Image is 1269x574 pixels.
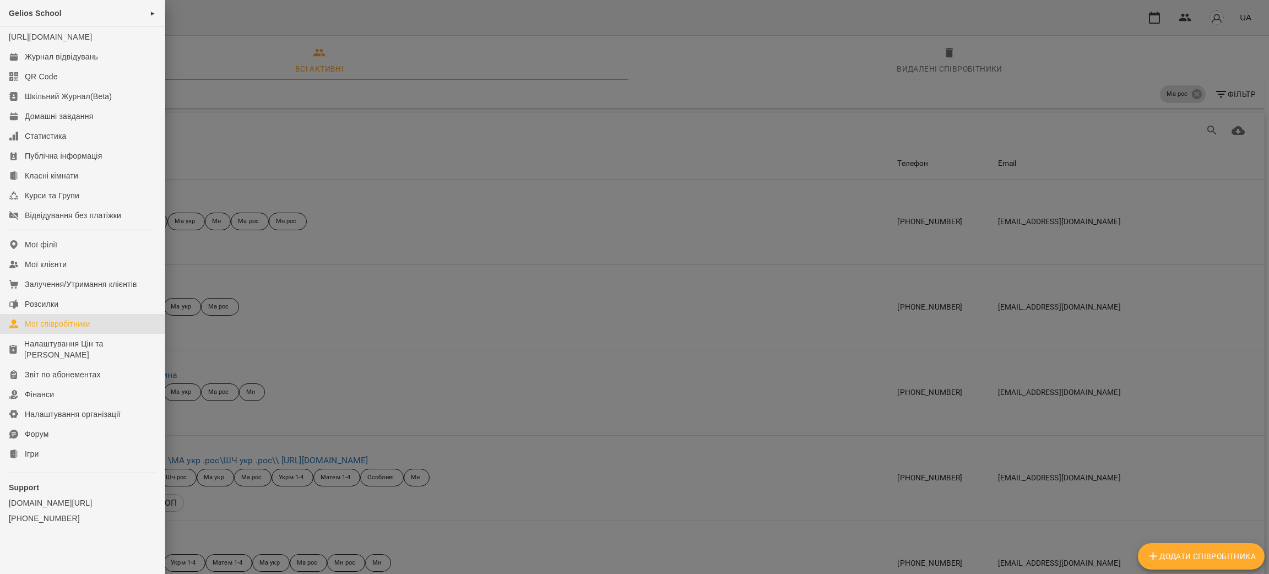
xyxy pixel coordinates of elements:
[25,51,98,62] div: Журнал відвідувань
[24,338,156,360] div: Налаштування Цін та [PERSON_NAME]
[25,71,58,82] div: QR Code
[25,318,90,329] div: Мої співробітники
[25,429,49,440] div: Форум
[1147,550,1256,563] span: Додати співробітника
[9,513,156,524] a: [PHONE_NUMBER]
[150,9,156,18] span: ►
[25,279,137,290] div: Залучення/Утримання клієнтів
[25,190,79,201] div: Курси та Групи
[25,131,67,142] div: Статистика
[25,259,67,270] div: Мої клієнти
[1138,543,1265,570] button: Додати співробітника
[25,239,57,250] div: Мої філії
[25,448,39,459] div: Ігри
[25,91,112,102] div: Шкільний Журнал(Beta)
[25,299,58,310] div: Розсилки
[25,150,102,161] div: Публічна інформація
[9,482,156,493] p: Support
[9,9,62,18] span: Gelios School
[25,170,78,181] div: Класні кімнати
[25,409,121,420] div: Налаштування організації
[9,497,156,508] a: [DOMAIN_NAME][URL]
[25,369,101,380] div: Звіт по абонементах
[25,210,121,221] div: Відвідування без платіжки
[25,389,54,400] div: Фінанси
[9,33,92,41] a: [URL][DOMAIN_NAME]
[25,111,93,122] div: Домашні завдання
